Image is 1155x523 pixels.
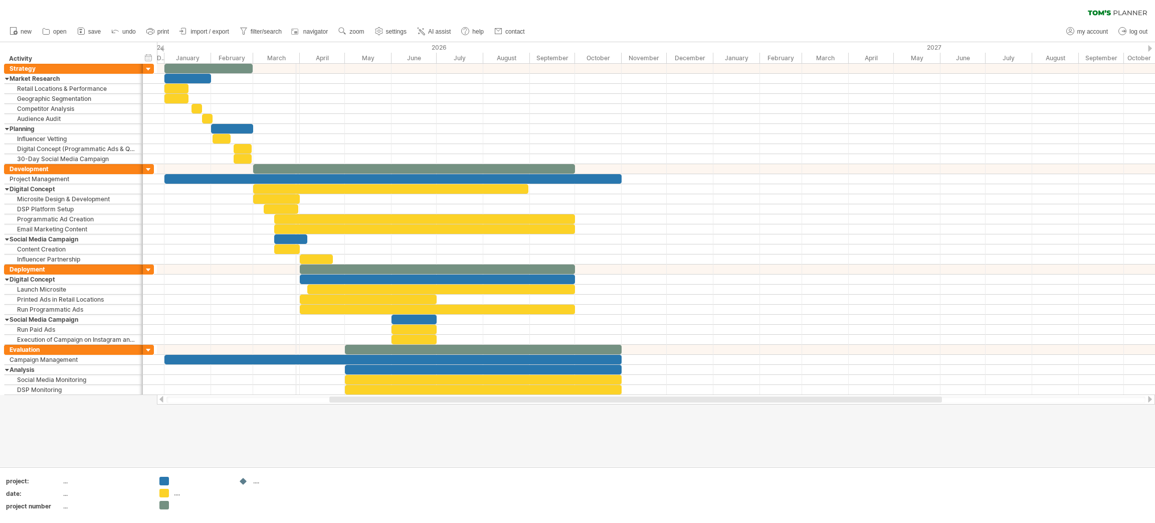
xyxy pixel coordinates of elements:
div: Email Marketing Content [10,224,138,234]
div: August 2026 [483,53,530,63]
div: Evaluation [10,345,138,354]
div: April 2027 [849,53,894,63]
a: open [40,25,70,38]
div: .... [253,477,308,485]
div: Geographic Segmentation [10,94,138,103]
div: December 2026 [667,53,713,63]
a: zoom [336,25,367,38]
div: Competitor Analysis [10,104,138,113]
div: Influencer Vetting [10,134,138,144]
div: Digital Concept [10,275,138,284]
div: January 2026 [164,53,211,63]
span: save [88,28,101,35]
a: save [75,25,104,38]
a: help [459,25,487,38]
div: July 2026 [437,53,483,63]
a: import / export [177,25,232,38]
div: Project Management [10,174,138,184]
a: log out [1116,25,1150,38]
div: ... [63,477,147,485]
div: Planning [10,124,138,134]
div: September 2027 [1079,53,1124,63]
span: filter/search [251,28,282,35]
div: Execution of Campaign on Instagram and TikTok [10,335,138,344]
div: May 2026 [345,53,392,63]
span: open [53,28,67,35]
div: Printed Ads in Retail Locations [10,295,138,304]
div: Strategy [10,64,138,73]
div: .... [174,489,229,497]
div: Social Media Campaign [10,315,138,324]
div: November 2026 [622,53,667,63]
div: Social Media Campaign [10,234,138,244]
span: my account [1077,28,1108,35]
a: undo [109,25,139,38]
div: Market Research [10,74,138,83]
div: October 2026 [575,53,622,63]
div: Launch Microsite [10,285,138,294]
span: new [21,28,32,35]
div: January 2027 [713,53,760,63]
span: import / export [190,28,229,35]
a: contact [492,25,528,38]
div: Influencer Partnership [10,254,138,264]
a: AI assist [415,25,454,38]
div: September 2026 [530,53,575,63]
div: Development [10,164,138,174]
div: August 2027 [1032,53,1079,63]
div: May 2027 [894,53,940,63]
div: April 2026 [300,53,345,63]
div: 30-Day Social Media Campaign [10,154,138,164]
div: DSP Platform Setup [10,204,138,214]
span: print [157,28,169,35]
div: Audience Audit [10,114,138,123]
span: help [472,28,484,35]
div: June 2027 [940,53,986,63]
div: Digital Concept (Programmatic Ads & QR Code Integration) [10,144,138,154]
div: Campaign Management [10,355,138,364]
div: February 2026 [211,53,253,63]
a: my account [1064,25,1111,38]
div: Deployment [10,265,138,274]
div: ... [63,489,147,498]
span: AI assist [428,28,451,35]
div: July 2027 [986,53,1032,63]
div: February 2027 [760,53,802,63]
div: Activity [9,54,137,64]
div: date: [6,489,61,498]
div: March 2026 [253,53,300,63]
div: Social Media Monitoring [10,375,138,384]
a: navigator [290,25,331,38]
span: undo [122,28,136,35]
div: Programmatic Ad Creation [10,214,138,224]
span: zoom [349,28,364,35]
div: project number [6,502,61,510]
div: Run Programmatic Ads [10,305,138,314]
span: contact [505,28,525,35]
div: Analysis [10,365,138,374]
div: June 2026 [392,53,437,63]
div: Digital Concept [10,184,138,194]
div: Content Creation [10,244,138,254]
div: Microsite Design & Development [10,194,138,204]
div: ... [63,502,147,510]
a: settings [372,25,410,38]
div: Run Paid Ads [10,325,138,334]
span: navigator [303,28,328,35]
div: DSP Monitoring [10,385,138,395]
div: project: [6,477,61,485]
a: new [7,25,35,38]
span: log out [1129,28,1147,35]
a: filter/search [237,25,285,38]
a: print [144,25,172,38]
span: settings [386,28,407,35]
div: Retail Locations & Performance [10,84,138,93]
div: March 2027 [802,53,849,63]
div: 2026 [164,42,713,53]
